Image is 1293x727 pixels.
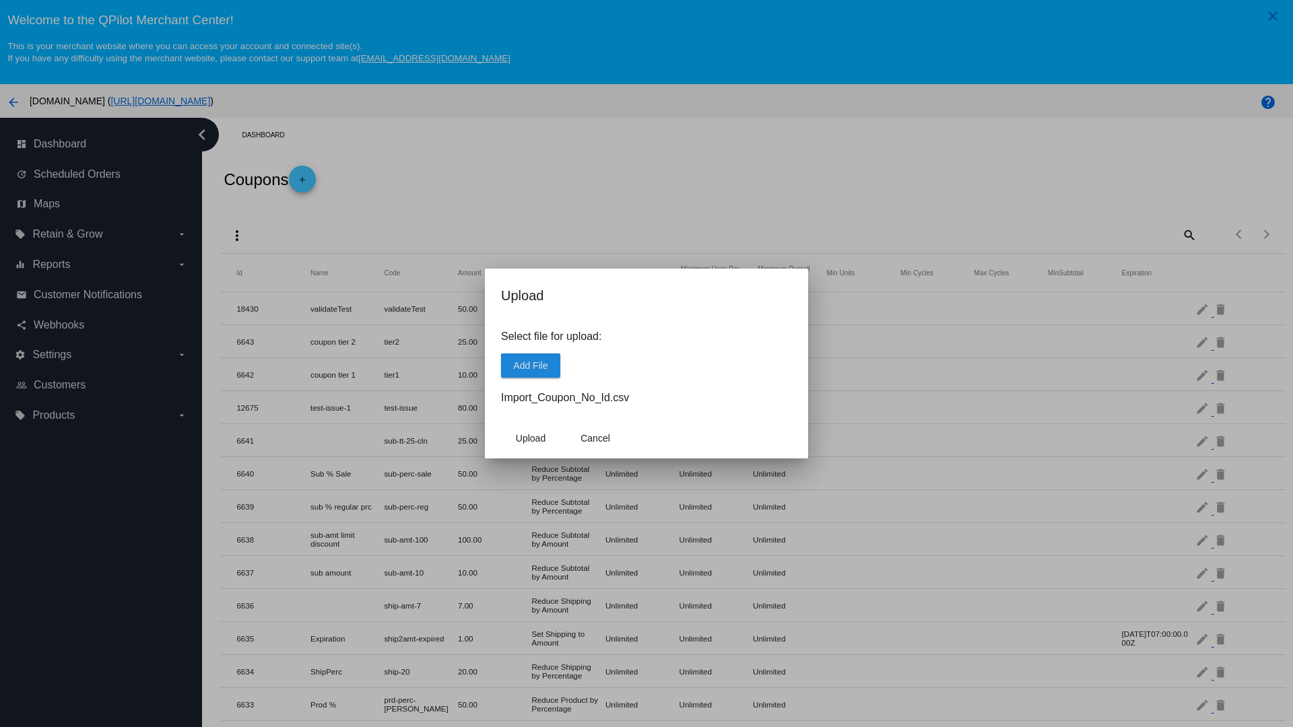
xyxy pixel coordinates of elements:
span: Cancel [581,433,610,444]
h2: Upload [501,285,792,306]
span: Add File [513,360,548,371]
button: Upload [501,426,560,450]
span: Upload [516,433,545,444]
button: Add File [501,353,560,378]
button: Close dialog [566,426,625,450]
h4: Import_Coupon_No_Id.csv [501,392,792,404]
p: Select file for upload: [501,331,792,343]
